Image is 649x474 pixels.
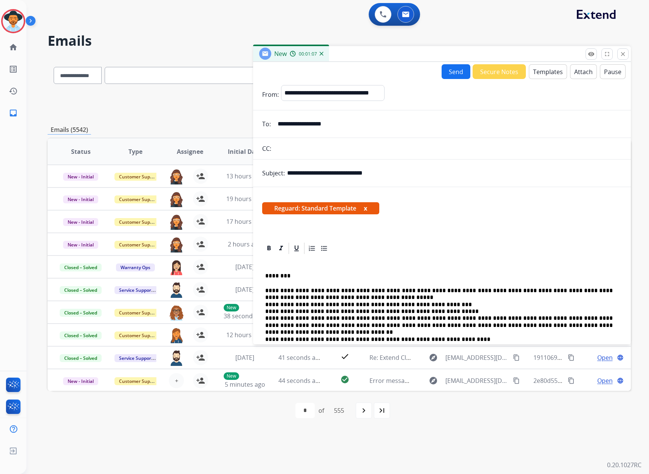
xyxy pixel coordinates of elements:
[262,169,285,178] p: Subject:
[328,403,350,418] div: 555
[568,377,575,384] mat-icon: content_copy
[299,51,317,57] span: 00:01:07
[60,331,102,339] span: Closed – Solved
[128,147,142,156] span: Type
[262,90,279,99] p: From:
[513,377,520,384] mat-icon: content_copy
[169,191,184,207] img: agent-avatar
[169,282,184,298] img: agent-avatar
[196,308,205,317] mat-icon: person_add
[9,43,18,52] mat-icon: home
[359,406,368,415] mat-icon: navigate_next
[226,172,264,180] span: 13 hours ago
[196,194,205,203] mat-icon: person_add
[604,51,610,57] mat-icon: fullscreen
[224,312,268,320] span: 38 seconds ago
[445,376,509,385] span: [EMAIL_ADDRESS][DOMAIN_NAME]
[570,64,597,79] button: Attach
[588,51,595,57] mat-icon: remove_red_eye
[196,240,205,249] mat-icon: person_add
[114,377,164,385] span: Customer Support
[377,406,386,415] mat-icon: last_page
[9,108,18,118] mat-icon: inbox
[369,376,446,385] span: Error message at checkout
[48,125,91,135] p: Emails (5542)
[235,285,254,294] span: [DATE]
[196,330,205,339] mat-icon: person_add
[597,353,613,362] span: Open
[60,286,102,294] span: Closed – Solved
[48,33,631,48] h2: Emails
[364,204,367,213] button: x
[196,376,205,385] mat-icon: person_add
[533,353,647,362] span: 19110695-cac6-4658-8aeb-d105c7c90fe9
[318,243,330,254] div: Bullet List
[445,353,509,362] span: [EMAIL_ADDRESS][DOMAIN_NAME]
[63,173,98,181] span: New - Initial
[226,331,264,339] span: 12 hours ago
[116,263,155,271] span: Warranty Ops
[225,380,265,389] span: 5 minutes ago
[600,64,626,79] button: Pause
[196,353,205,362] mat-icon: person_add
[60,309,102,317] span: Closed – Solved
[607,460,641,469] p: 0.20.1027RC
[196,262,205,271] mat-icon: person_add
[63,218,98,226] span: New - Initial
[235,353,254,362] span: [DATE]
[114,286,158,294] span: Service Support
[169,169,184,184] img: agent-avatar
[114,173,164,181] span: Customer Support
[177,147,203,156] span: Assignee
[169,237,184,252] img: agent-avatar
[9,87,18,96] mat-icon: history
[169,327,184,343] img: agent-avatar
[114,331,164,339] span: Customer Support
[262,119,271,129] p: To:
[274,50,287,58] span: New
[224,304,239,311] p: New
[429,353,438,362] mat-icon: explore
[235,263,254,271] span: [DATE]
[473,64,526,79] button: Secure Notes
[169,305,184,321] img: agent-avatar
[228,147,262,156] span: Initial Date
[306,243,318,254] div: Ordered List
[278,353,323,362] span: 41 seconds ago
[275,243,287,254] div: Italic
[318,406,324,415] div: of
[617,354,624,361] mat-icon: language
[71,147,91,156] span: Status
[513,354,520,361] mat-icon: content_copy
[169,214,184,230] img: agent-avatar
[196,172,205,181] mat-icon: person_add
[429,376,438,385] mat-icon: explore
[228,240,262,248] span: 2 hours ago
[278,376,323,385] span: 44 seconds ago
[63,241,98,249] span: New - Initial
[442,64,470,79] button: Send
[196,217,205,226] mat-icon: person_add
[3,11,24,32] img: avatar
[224,372,239,380] p: New
[262,202,379,214] span: Reguard: Standard Template
[597,376,613,385] span: Open
[620,51,626,57] mat-icon: close
[262,144,271,153] p: CC:
[369,353,616,362] span: Re: Extend Claim - [PERSON_NAME] - Claim ID: a055e87a-08ea-45be-b979-d2cea01d7bf7
[114,309,164,317] span: Customer Support
[226,217,264,226] span: 17 hours ago
[60,354,102,362] span: Closed – Solved
[617,377,624,384] mat-icon: language
[263,243,275,254] div: Bold
[169,350,184,366] img: agent-avatar
[340,352,349,361] mat-icon: check
[169,373,184,388] button: +
[196,285,205,294] mat-icon: person_add
[114,218,164,226] span: Customer Support
[114,241,164,249] span: Customer Support
[114,195,164,203] span: Customer Support
[175,376,178,385] span: +
[9,65,18,74] mat-icon: list_alt
[568,354,575,361] mat-icon: content_copy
